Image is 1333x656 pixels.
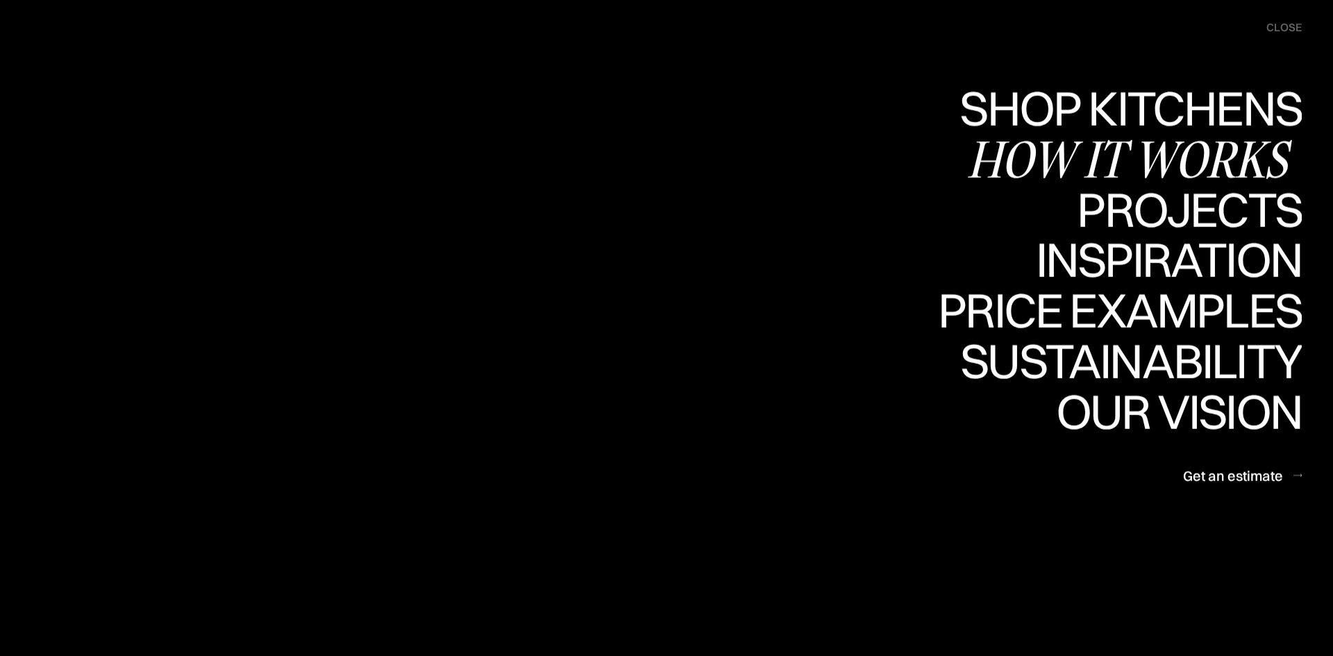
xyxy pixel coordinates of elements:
div: Sustainability [948,337,1302,385]
a: ProjectsProjects [1077,185,1302,235]
div: Projects [1077,185,1302,233]
div: Shop Kitchens [953,84,1302,133]
a: Get an estimate [1183,458,1302,492]
div: Inspiration [1016,284,1302,333]
a: Price examplesPrice examples [938,286,1302,337]
a: Our visionOur vision [1044,387,1302,438]
div: Shop Kitchens [953,133,1302,181]
div: How it works [967,135,1302,183]
div: close [1266,20,1302,35]
div: Projects [1077,233,1302,282]
div: Price examples [938,286,1302,335]
div: Sustainability [948,385,1302,434]
div: Inspiration [1016,235,1302,284]
div: Get an estimate [1183,466,1283,485]
div: menu [1252,14,1302,42]
div: Our vision [1044,387,1302,436]
div: Our vision [1044,436,1302,485]
a: SustainabilitySustainability [948,337,1302,387]
a: How it works [967,135,1302,185]
div: Price examples [938,335,1302,383]
a: Shop KitchensShop Kitchens [953,84,1302,135]
a: InspirationInspiration [1016,235,1302,286]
